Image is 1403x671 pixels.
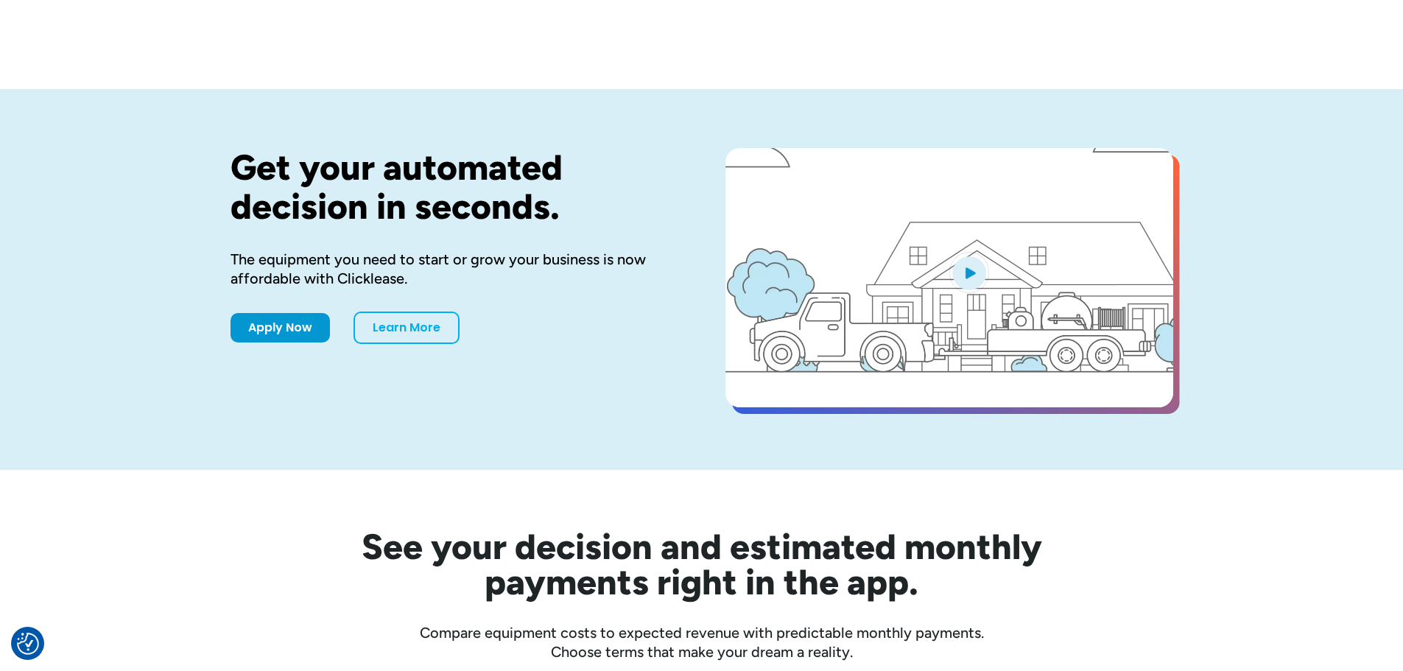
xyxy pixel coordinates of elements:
div: Compare equipment costs to expected revenue with predictable monthly payments. Choose terms that ... [231,623,1173,661]
h1: Get your automated decision in seconds. [231,148,678,226]
a: open lightbox [725,148,1173,407]
button: Consent Preferences [17,633,39,655]
a: Apply Now [231,313,330,342]
h2: See your decision and estimated monthly payments right in the app. [289,529,1114,600]
img: Blue play button logo on a light blue circular background [949,252,989,293]
img: Revisit consent button [17,633,39,655]
a: Learn More [354,312,460,344]
div: The equipment you need to start or grow your business is now affordable with Clicklease. [231,250,678,288]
